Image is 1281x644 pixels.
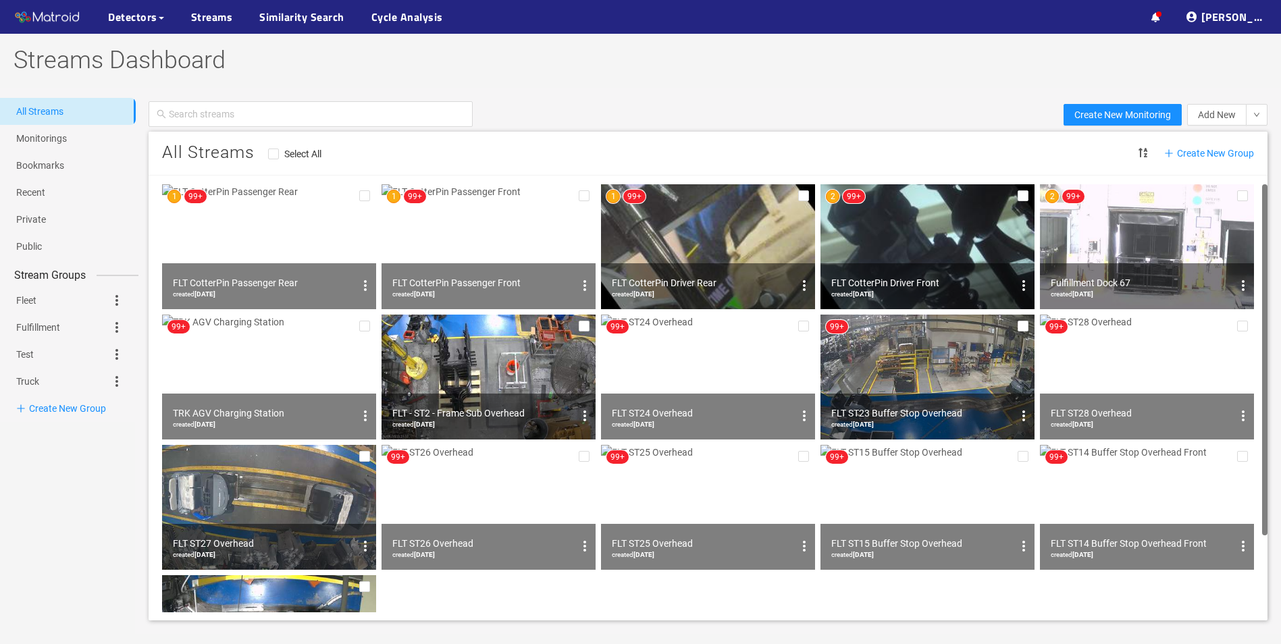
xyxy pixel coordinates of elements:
[371,9,443,25] a: Cycle Analysis
[1040,315,1254,439] img: FLT ST28 Overhead
[820,445,1035,570] img: FLT ST15 Buffer Stop Overhead
[1051,405,1232,421] div: FLT ST28 Overhead
[612,405,793,421] div: FLT ST24 Overhead
[162,315,376,439] img: TRK AGV Charging Station
[1066,192,1080,201] span: 99+
[259,9,344,25] a: Similarity Search
[1164,146,1254,161] span: Create New Group
[1232,405,1254,427] button: options
[279,149,327,159] span: Select All
[831,405,1013,421] div: FLT ST23 Buffer Stop Overhead
[392,290,435,298] span: created
[1064,104,1182,126] button: Create New Monitoring
[1232,535,1254,557] button: options
[408,192,422,201] span: 99+
[612,535,793,552] div: FLT ST25 Overhead
[1040,445,1254,570] img: FLT ST14 Buffer Stop Overhead Front
[16,341,34,368] a: Test
[1040,184,1254,309] img: Fulfillment Dock 67
[355,275,376,296] button: options
[392,275,574,291] div: FLT CotterPin Passenger Front
[1051,551,1093,558] span: created
[831,290,874,298] span: created
[1051,535,1232,552] div: FLT ST14 Buffer Stop Overhead Front
[574,275,596,296] button: options
[382,445,596,570] img: FLT ST26 Overhead
[157,109,166,119] span: search
[1072,421,1093,428] b: [DATE]
[16,314,60,341] a: Fulfillment
[1253,111,1260,119] span: down
[194,551,215,558] b: [DATE]
[1164,149,1174,158] span: plus
[355,405,376,427] button: options
[831,551,874,558] span: created
[392,405,574,421] div: FLT - ST2 - Frame Sub Overhead
[414,421,435,428] b: [DATE]
[574,405,596,427] button: options
[162,445,376,570] img: FLT ST27 Overhead
[820,315,1035,439] img: FLT ST23 Buffer Stop Overhead
[108,9,157,25] span: Detectors
[173,551,215,558] span: created
[382,315,596,439] img: FLT - ST2 - Frame Sub Overhead
[612,551,654,558] span: created
[16,368,39,395] a: Truck
[162,184,376,309] img: FLT CotterPin Passenger Rear
[173,275,355,291] div: FLT CotterPin Passenger Rear
[16,287,36,314] a: Fleet
[188,192,203,201] span: 99+
[853,290,874,298] b: [DATE]
[612,275,793,291] div: FLT CotterPin Driver Rear
[627,192,642,201] span: 99+
[16,133,67,144] a: Monitorings
[1049,452,1064,462] span: 99+
[633,551,654,558] b: [DATE]
[173,421,215,428] span: created
[391,452,405,462] span: 99+
[612,421,654,428] span: created
[793,405,815,427] button: options
[610,452,625,462] span: 99+
[1198,107,1236,122] span: Add New
[3,267,97,284] span: Stream Groups
[173,535,355,552] div: FLT ST27 Overhead
[169,105,465,124] input: Search streams
[633,421,654,428] b: [DATE]
[1051,421,1093,428] span: created
[601,184,815,309] img: FLT CotterPin Driver Rear
[831,275,1013,291] div: FLT CotterPin Driver Front
[1013,535,1035,557] button: options
[16,241,42,252] a: Public
[853,421,874,428] b: [DATE]
[194,290,215,298] b: [DATE]
[392,551,435,558] span: created
[392,535,574,552] div: FLT ST26 Overhead
[16,404,26,413] span: plus
[1013,275,1035,296] button: options
[414,551,435,558] b: [DATE]
[830,452,844,462] span: 99+
[14,7,81,28] img: Matroid logo
[191,9,233,25] a: Streams
[1049,322,1064,331] span: 99+
[173,405,355,421] div: TRK AGV Charging Station
[793,535,815,557] button: options
[194,421,215,428] b: [DATE]
[1013,405,1035,427] button: options
[1051,275,1232,291] div: Fulfillment Dock 67
[1246,104,1267,126] button: down
[16,187,45,198] a: Recent
[172,322,186,331] span: 99+
[382,184,596,309] img: FLT CotterPin Passenger Front
[1187,104,1247,126] button: Add New
[793,275,815,296] button: options
[830,322,844,331] span: 99+
[820,184,1035,309] img: FLT CotterPin Driver Front
[16,214,46,225] a: Private
[853,551,874,558] b: [DATE]
[1074,107,1171,122] span: Create New Monitoring
[1232,275,1254,296] button: options
[601,445,815,570] img: FLT ST25 Overhead
[414,290,435,298] b: [DATE]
